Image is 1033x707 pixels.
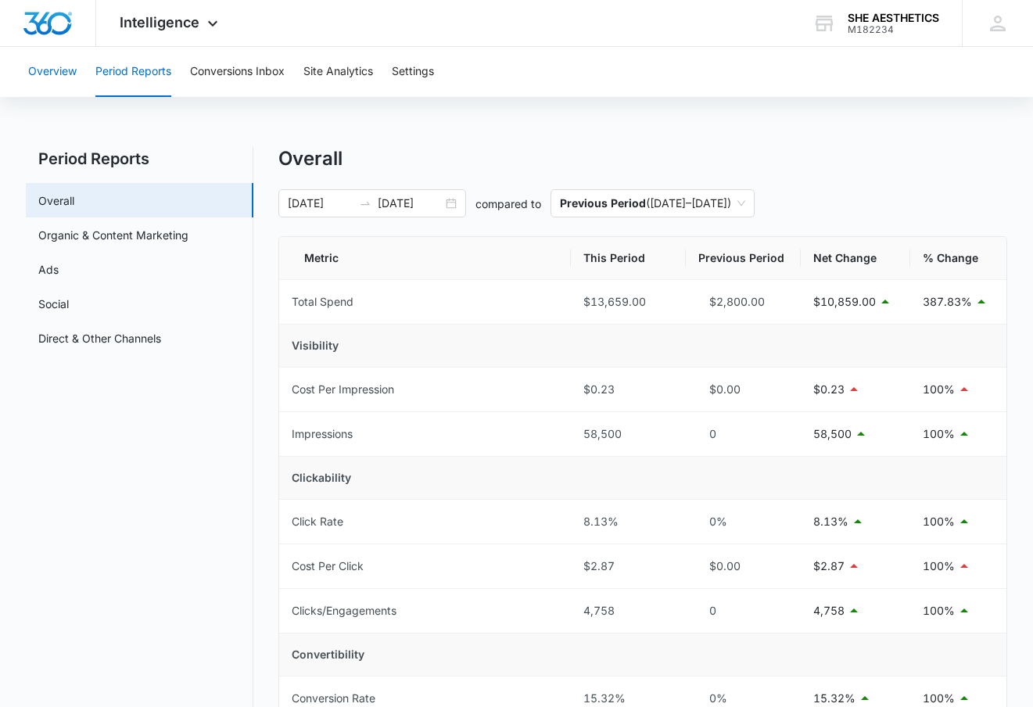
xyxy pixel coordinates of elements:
[698,602,788,619] div: 0
[38,330,161,346] a: Direct & Other Channels
[279,633,1006,676] td: Convertibility
[583,513,673,530] div: 8.13%
[813,558,845,575] p: $2.87
[583,690,673,707] div: 15.32%
[279,325,1006,368] td: Visibility
[698,293,788,310] div: $2,800.00
[26,147,253,170] h2: Period Reports
[475,196,541,212] p: compared to
[813,513,848,530] p: 8.13%
[923,690,955,707] p: 100%
[560,196,646,210] p: Previous Period
[560,190,745,217] span: ( [DATE] – [DATE] )
[120,14,199,31] span: Intelligence
[813,602,845,619] p: 4,758
[292,293,353,310] div: Total Spend
[698,690,788,707] div: 0%
[848,12,939,24] div: account name
[583,425,673,443] div: 58,500
[38,261,59,278] a: Ads
[583,602,673,619] div: 4,758
[292,602,396,619] div: Clicks/Engagements
[583,293,673,310] div: $13,659.00
[292,558,364,575] div: Cost Per Click
[292,381,394,398] div: Cost Per Impression
[801,237,910,280] th: Net Change
[38,296,69,312] a: Social
[923,293,972,310] p: 387.83%
[279,457,1006,500] td: Clickability
[698,425,788,443] div: 0
[38,227,188,243] a: Organic & Content Marketing
[292,513,343,530] div: Click Rate
[378,195,443,212] input: End date
[292,690,375,707] div: Conversion Rate
[38,192,74,209] a: Overall
[571,237,686,280] th: This Period
[359,197,371,210] span: to
[392,47,434,97] button: Settings
[923,425,955,443] p: 100%
[583,558,673,575] div: $2.87
[583,381,673,398] div: $0.23
[848,24,939,35] div: account id
[923,602,955,619] p: 100%
[923,381,955,398] p: 100%
[190,47,285,97] button: Conversions Inbox
[813,381,845,398] p: $0.23
[698,513,788,530] div: 0%
[288,195,353,212] input: Start date
[95,47,171,97] button: Period Reports
[923,513,955,530] p: 100%
[303,47,373,97] button: Site Analytics
[686,237,801,280] th: Previous Period
[28,47,77,97] button: Overview
[698,558,788,575] div: $0.00
[278,147,343,170] h1: Overall
[910,237,1006,280] th: % Change
[813,690,855,707] p: 15.32%
[923,558,955,575] p: 100%
[813,425,852,443] p: 58,500
[279,237,571,280] th: Metric
[359,197,371,210] span: swap-right
[813,293,876,310] p: $10,859.00
[698,381,788,398] div: $0.00
[292,425,353,443] div: Impressions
